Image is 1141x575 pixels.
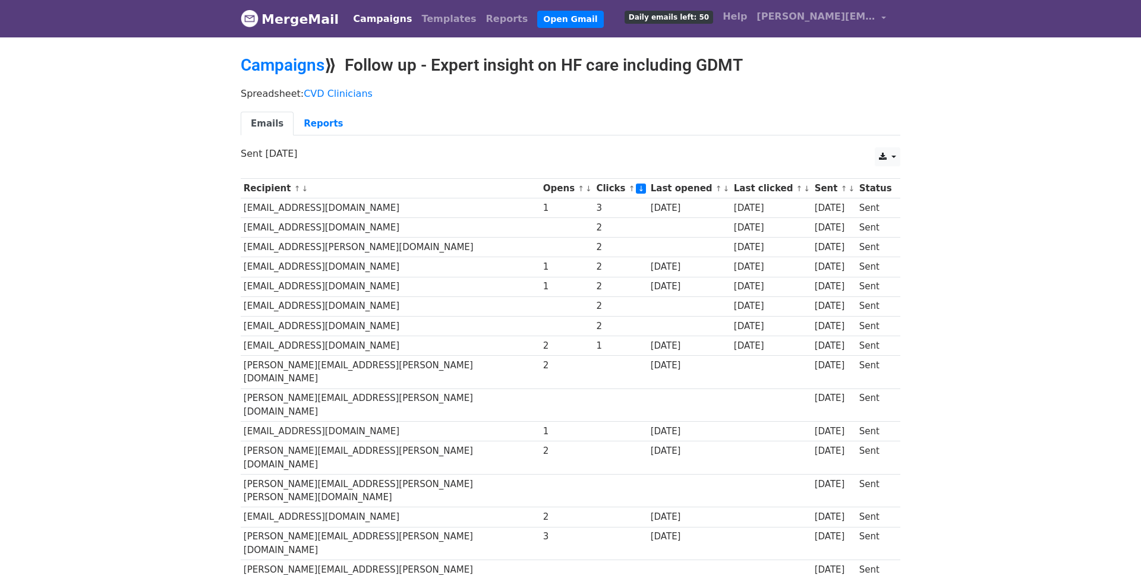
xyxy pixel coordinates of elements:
a: ↓ [803,184,810,193]
div: [DATE] [734,201,809,215]
div: 3 [596,201,645,215]
div: 2 [543,359,591,372]
a: ↑ [629,184,635,193]
div: 2 [596,280,645,293]
div: 2 [596,260,645,274]
td: Sent [856,198,894,218]
a: Reports [481,7,533,31]
div: 1 [596,339,645,353]
th: Status [856,179,894,198]
span: Daily emails left: 50 [625,11,713,24]
td: [EMAIL_ADDRESS][DOMAIN_NAME] [241,507,540,527]
div: [DATE] [734,221,809,235]
td: Sent [856,296,894,316]
div: 2 [596,320,645,333]
div: 1 [543,260,591,274]
div: [DATE] [815,339,854,353]
th: Last opened [648,179,731,198]
a: Daily emails left: 50 [620,5,718,29]
div: 2 [596,221,645,235]
div: 2 [543,444,591,458]
a: Reports [294,112,353,136]
div: [DATE] [815,241,854,254]
a: ↑ [578,184,584,193]
td: Sent [856,527,894,560]
td: Sent [856,218,894,238]
td: Sent [856,336,894,355]
a: MergeMail [241,7,339,31]
td: [PERSON_NAME][EMAIL_ADDRESS][PERSON_NAME][DOMAIN_NAME] [241,441,540,475]
td: Sent [856,441,894,475]
a: ↓ [301,184,308,193]
td: [PERSON_NAME][EMAIL_ADDRESS][PERSON_NAME][DOMAIN_NAME] [241,355,540,388]
td: Sent [856,316,894,336]
a: Campaigns [241,55,324,75]
td: Sent [856,277,894,296]
div: [DATE] [815,299,854,313]
a: CVD Clinicians [304,88,373,99]
div: [DATE] [734,339,809,353]
td: [EMAIL_ADDRESS][DOMAIN_NAME] [241,277,540,296]
div: 2 [596,241,645,254]
td: [EMAIL_ADDRESS][DOMAIN_NAME] [241,296,540,316]
td: [EMAIL_ADDRESS][DOMAIN_NAME] [241,257,540,277]
div: [DATE] [734,299,809,313]
th: Recipient [241,179,540,198]
div: [DATE] [815,201,854,215]
th: Clicks [594,179,648,198]
td: [EMAIL_ADDRESS][DOMAIN_NAME] [241,422,540,441]
div: [DATE] [815,478,854,491]
div: 2 [543,510,591,524]
a: Emails [241,112,294,136]
td: Sent [856,238,894,257]
div: [DATE] [734,280,809,293]
div: 1 [543,425,591,438]
div: [DATE] [651,280,728,293]
div: [DATE] [815,425,854,438]
a: ↓ [723,184,730,193]
a: Templates [417,7,481,31]
div: [DATE] [651,260,728,274]
span: [PERSON_NAME][EMAIL_ADDRESS][PERSON_NAME][DOMAIN_NAME] [757,10,875,24]
td: Sent [856,507,894,527]
td: Sent [856,257,894,277]
th: Opens [540,179,594,198]
div: [DATE] [815,530,854,544]
div: 2 [543,339,591,353]
div: 3 [543,530,591,544]
th: Sent [812,179,856,198]
div: [DATE] [815,320,854,333]
a: ↓ [636,184,646,194]
a: Help [718,5,752,29]
a: ↑ [841,184,847,193]
a: Open Gmail [537,11,603,28]
td: [EMAIL_ADDRESS][DOMAIN_NAME] [241,198,540,218]
div: 2 [596,299,645,313]
img: MergeMail logo [241,10,259,27]
div: [DATE] [651,201,728,215]
div: [DATE] [651,510,728,524]
div: [DATE] [815,280,854,293]
div: [DATE] [734,320,809,333]
h2: ⟫ Follow up - Expert insight on HF care including GDMT [241,55,900,75]
th: Last clicked [731,179,812,198]
p: Spreadsheet: [241,87,900,100]
div: [DATE] [651,444,728,458]
div: [DATE] [815,444,854,458]
div: [DATE] [651,359,728,372]
div: 1 [543,201,591,215]
a: ↑ [796,184,803,193]
a: [PERSON_NAME][EMAIL_ADDRESS][PERSON_NAME][DOMAIN_NAME] [752,5,891,33]
div: [DATE] [815,391,854,405]
div: [DATE] [734,241,809,254]
td: Sent [856,422,894,441]
td: [PERSON_NAME][EMAIL_ADDRESS][PERSON_NAME][DOMAIN_NAME] [241,527,540,560]
div: 1 [543,280,591,293]
div: [DATE] [815,510,854,524]
a: Campaigns [348,7,417,31]
div: [DATE] [651,530,728,544]
td: [EMAIL_ADDRESS][DOMAIN_NAME] [241,218,540,238]
td: Sent [856,355,894,388]
td: [EMAIL_ADDRESS][PERSON_NAME][DOMAIN_NAME] [241,238,540,257]
div: [DATE] [651,339,728,353]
